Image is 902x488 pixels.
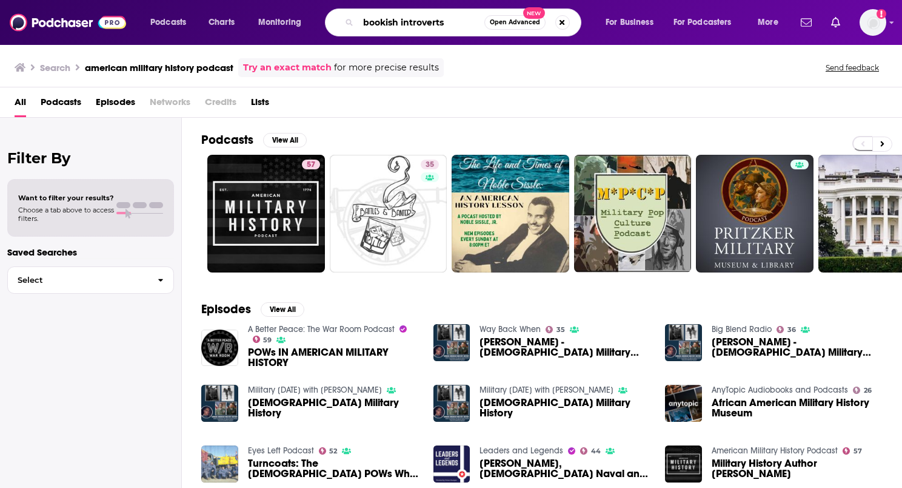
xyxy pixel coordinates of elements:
a: 57 [843,447,862,455]
a: African American Military History Museum [712,398,883,418]
a: Episodes [96,92,135,117]
span: Credits [205,92,236,117]
img: User Profile [860,9,886,36]
button: Send feedback [822,63,883,73]
span: 44 [591,449,601,454]
span: [DEMOGRAPHIC_DATA] Military History [248,398,419,418]
a: 52 [319,447,338,455]
span: New [523,7,545,19]
span: Networks [150,92,190,117]
img: Mike Guardia - African American Military History [665,324,702,361]
h3: american military history podcast [85,62,233,73]
span: Open Advanced [490,19,540,25]
a: 57 [207,155,325,273]
span: Select [8,276,148,284]
img: Podchaser - Follow, Share and Rate Podcasts [10,11,126,34]
span: [DEMOGRAPHIC_DATA] Military History [479,398,650,418]
img: African American Military History Museum [665,385,702,422]
a: African American Military History [248,398,419,418]
a: Lists [251,92,269,117]
a: 59 [253,336,272,343]
input: Search podcasts, credits, & more... [358,13,484,32]
img: African American Military History [433,385,470,422]
span: 57 [854,449,862,454]
span: for more precise results [334,61,439,75]
a: Dr. Craig Symonds, American Naval and Military History [479,458,650,479]
a: 57 [302,160,320,169]
img: Mike Guardia - African American Military History [433,324,470,361]
a: 35 [421,160,439,169]
button: open menu [597,13,669,32]
a: Leaders and Legends [479,446,563,456]
img: African American Military History [201,385,238,422]
a: African American Military History [479,398,650,418]
a: Show notifications dropdown [796,12,817,33]
img: Turncoats: The American POWs Who Joined Their Captors [Radical Military History] [201,446,238,483]
span: 52 [329,449,337,454]
a: American Military History Podcast [712,446,838,456]
span: Podcasts [150,14,186,31]
a: Big Blend Radio [712,324,772,334]
button: View All [261,302,304,317]
a: Military History Author Jay Wertz [712,458,883,479]
button: Show profile menu [860,9,886,36]
a: EpisodesView All [201,302,304,317]
span: 57 [307,159,315,171]
a: Try an exact match [243,61,332,75]
a: Show notifications dropdown [826,12,845,33]
span: [PERSON_NAME] - [DEMOGRAPHIC_DATA] Military History [712,337,883,358]
a: AnyTopic Audiobooks and Podcasts [712,385,848,395]
span: Military History Author [PERSON_NAME] [712,458,883,479]
span: [PERSON_NAME] - [DEMOGRAPHIC_DATA] Military History [479,337,650,358]
button: View All [263,133,307,147]
span: 36 [787,327,796,333]
a: All [15,92,26,117]
span: 26 [864,388,872,393]
a: 35 [330,155,447,273]
span: [PERSON_NAME], [DEMOGRAPHIC_DATA] Naval and Military History [479,458,650,479]
span: 59 [263,337,272,343]
button: Open AdvancedNew [484,15,546,30]
span: Turncoats: The [DEMOGRAPHIC_DATA] POWs Who Joined Their Captors [Radical Military History] [248,458,419,479]
span: For Podcasters [673,14,732,31]
span: Charts [209,14,235,31]
img: Military History Author Jay Wertz [665,446,702,483]
a: 44 [580,447,601,455]
a: Mike Guardia - African American Military History [712,337,883,358]
span: More [758,14,778,31]
svg: Add a profile image [877,9,886,19]
img: POWs IN AMERICAN MILITARY HISTORY [201,330,238,367]
a: Military Monday with Mike Guardia [479,385,613,395]
span: 35 [556,327,565,333]
span: POWs IN AMERICAN MILITARY HISTORY [248,347,419,368]
a: PodcastsView All [201,132,307,147]
img: Dr. Craig Symonds, American Naval and Military History [433,446,470,483]
span: For Business [606,14,653,31]
button: Select [7,266,174,294]
span: Want to filter your results? [18,194,114,202]
h3: Search [40,62,70,73]
button: open menu [142,13,202,32]
button: open menu [250,13,317,32]
a: Mike Guardia - African American Military History [479,337,650,358]
a: 35 [546,326,565,333]
h2: Episodes [201,302,251,317]
button: open menu [749,13,793,32]
a: A Better Peace: The War Room Podcast [248,324,395,334]
h2: Podcasts [201,132,253,147]
a: 26 [853,387,872,394]
span: Monitoring [258,14,301,31]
